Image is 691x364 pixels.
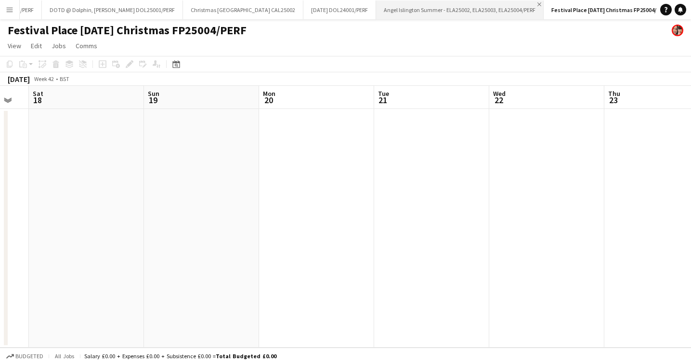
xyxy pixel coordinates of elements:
span: Wed [493,89,506,98]
span: Sat [33,89,43,98]
button: Festival Place [DATE] Christmas FP25004/PERF [544,0,677,19]
span: Mon [263,89,275,98]
a: Jobs [48,40,70,52]
a: View [4,40,25,52]
span: Tue [378,89,389,98]
span: 23 [607,94,620,106]
app-user-avatar: Performer Department [672,25,683,36]
span: View [8,41,21,50]
span: Budgeted [15,353,43,360]
span: Edit [31,41,42,50]
span: All jobs [53,352,76,360]
span: Sun [148,89,159,98]
div: Salary £0.00 + Expenses £0.00 + Subsistence £0.00 = [84,352,276,360]
button: Christmas [GEOGRAPHIC_DATA] CAL25002 [183,0,303,19]
a: Comms [72,40,101,52]
div: [DATE] [8,74,30,84]
span: Thu [608,89,620,98]
a: Edit [27,40,46,52]
span: Jobs [52,41,66,50]
span: 20 [261,94,275,106]
span: 22 [492,94,506,106]
span: 18 [31,94,43,106]
span: 21 [377,94,389,106]
h1: Festival Place [DATE] Christmas FP25004/PERF [8,23,247,38]
button: Angel Islington Summer - ELA25002, ELA25003, ELA25004/PERF [376,0,544,19]
button: [DATE] DOL24001/PERF [303,0,376,19]
button: DOTD @ Dolphin, [PERSON_NAME] DOL25001/PERF [42,0,183,19]
span: 19 [146,94,159,106]
div: BST [60,75,69,82]
span: Week 42 [32,75,56,82]
span: Total Budgeted £0.00 [216,352,276,360]
button: Budgeted [5,351,45,362]
span: Comms [76,41,97,50]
